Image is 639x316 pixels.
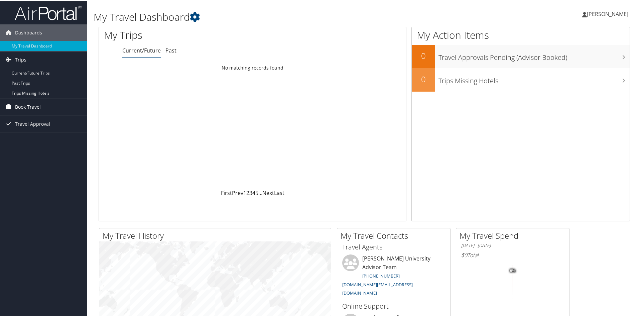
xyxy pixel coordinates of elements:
[342,281,413,296] a: [DOMAIN_NAME][EMAIL_ADDRESS][DOMAIN_NAME]
[460,229,569,241] h2: My Travel Spend
[243,189,246,196] a: 1
[246,189,249,196] a: 2
[103,229,331,241] h2: My Travel History
[341,229,450,241] h2: My Travel Contacts
[412,44,630,68] a: 0Travel Approvals Pending (Advisor Booked)
[232,189,243,196] a: Prev
[258,189,262,196] span: …
[412,68,630,91] a: 0Trips Missing Hotels
[438,49,630,62] h3: Travel Approvals Pending (Advisor Booked)
[104,27,273,41] h1: My Trips
[412,73,435,84] h2: 0
[582,3,635,23] a: [PERSON_NAME]
[252,189,255,196] a: 4
[587,10,628,17] span: [PERSON_NAME]
[339,254,449,298] li: [PERSON_NAME] University Advisor Team
[94,9,455,23] h1: My Travel Dashboard
[262,189,274,196] a: Next
[461,251,564,258] h6: Total
[99,61,406,73] td: No matching records found
[15,51,26,68] span: Trips
[461,242,564,248] h6: [DATE] - [DATE]
[15,115,50,132] span: Travel Approval
[412,27,630,41] h1: My Action Items
[255,189,258,196] a: 5
[15,4,82,20] img: airportal-logo.png
[438,72,630,85] h3: Trips Missing Hotels
[274,189,284,196] a: Last
[122,46,161,54] a: Current/Future
[342,242,445,251] h3: Travel Agents
[15,24,42,40] span: Dashboards
[510,268,515,272] tspan: 0%
[342,301,445,310] h3: Online Support
[165,46,176,54] a: Past
[362,272,400,278] a: [PHONE_NUMBER]
[461,251,467,258] span: $0
[15,98,41,115] span: Book Travel
[412,49,435,61] h2: 0
[249,189,252,196] a: 3
[221,189,232,196] a: First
